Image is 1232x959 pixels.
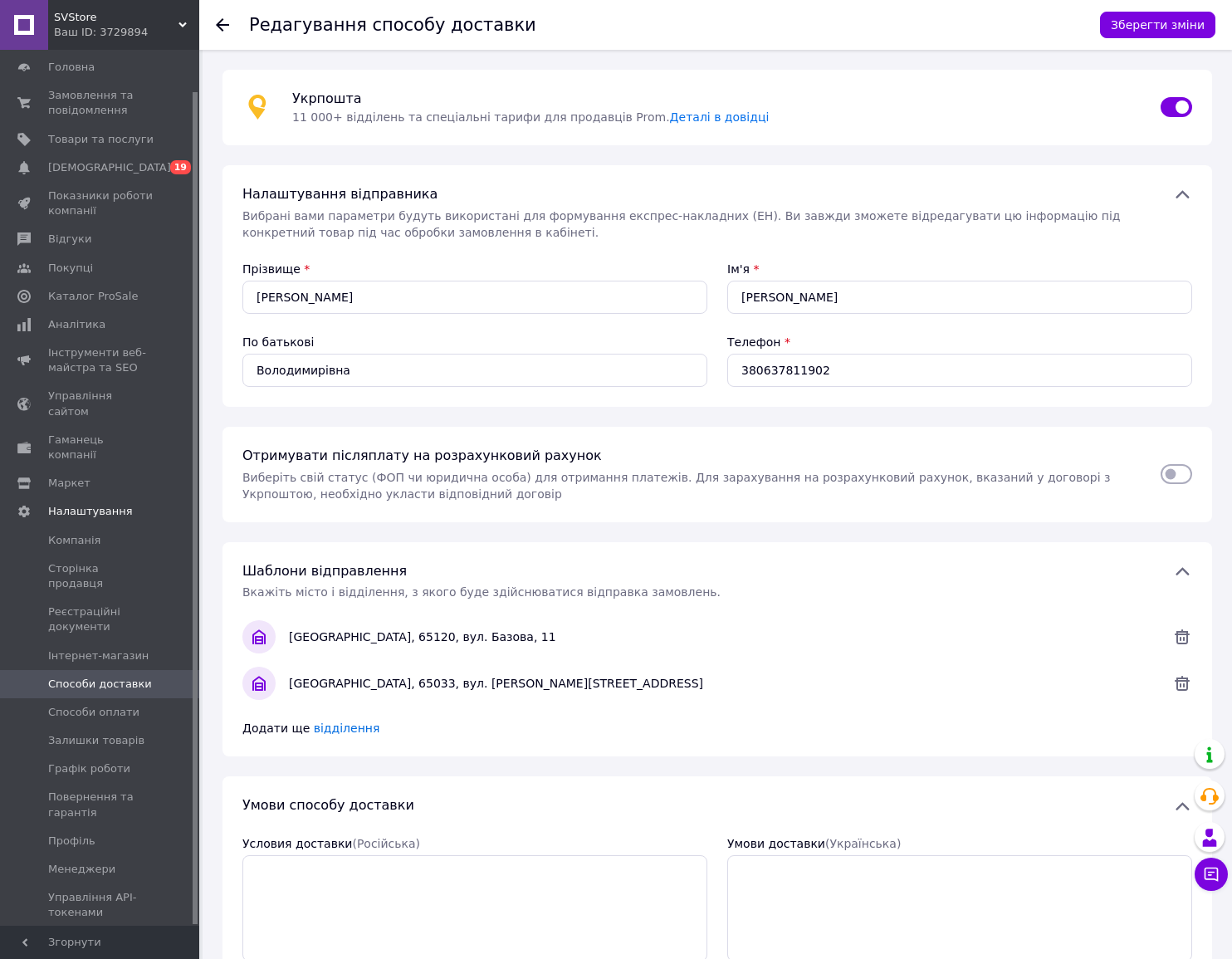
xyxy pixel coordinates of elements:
[48,761,130,776] span: Графік роботи
[48,261,93,276] span: Покупці
[216,17,229,33] div: Повернутися до списку доставок
[48,648,149,663] span: Інтернет-магазин
[48,289,138,304] span: Каталог ProSale
[48,88,154,118] span: Замовлення та повідомлення
[242,720,1192,736] div: Додати ще
[314,722,380,735] span: відділення
[242,335,314,349] label: По батькові
[727,262,750,276] label: Ім'я
[1195,858,1228,891] button: Чат з покупцем
[48,533,100,548] span: Компанія
[48,232,91,247] span: Відгуки
[48,389,154,418] span: Управління сайтом
[1100,12,1215,38] button: Зберегти зміни
[242,448,602,463] span: Отримувати післяплату на розрахунковий рахунок
[48,317,105,332] span: Аналітика
[48,790,154,820] span: Повернення та гарантія
[282,629,1166,645] div: [GEOGRAPHIC_DATA], 65120, вул. Базова, 11
[48,561,154,591] span: Сторінка продавця
[48,188,154,218] span: Показники роботи компанії
[48,705,139,720] span: Способи оплати
[48,677,152,692] span: Способи доставки
[48,733,144,748] span: Залишки товарів
[282,675,1166,692] div: [GEOGRAPHIC_DATA], 65033, вул. [PERSON_NAME][STREET_ADDRESS]
[48,504,133,519] span: Налаштування
[170,160,191,174] span: 19
[48,60,95,75] span: Головна
[242,797,414,813] span: Умови способу доставки
[352,837,420,850] span: (Російська)
[727,354,1192,387] input: +380992225533
[48,160,171,175] span: [DEMOGRAPHIC_DATA]
[48,604,154,634] span: Реєстраційні документи
[48,834,95,849] span: Профіль
[249,17,536,34] div: Редагування способу доставки
[242,262,301,276] label: Прізвище
[242,585,721,599] span: Вкажіть місто і відділення, з якого буде здійснюватися відправка замовлень.
[670,110,770,124] a: Деталі в довідці
[292,91,369,106] span: Укрпошта
[242,186,438,202] span: Налаштування відправника
[48,132,154,147] span: Товари та послуги
[48,476,90,491] span: Маркет
[242,563,407,579] span: Шаблони відправлення
[242,209,1121,239] span: Вибрані вами параметри будуть використані для формування експрес-накладних (ЕН). Ви завжди зможет...
[242,837,420,850] label: Условия доставки
[825,837,901,850] span: (Українська)
[54,25,199,40] div: Ваш ID: 3729894
[48,433,154,462] span: Гаманець компанії
[48,890,154,920] span: Управління API-токенами
[48,862,115,877] span: Менеджери
[727,335,780,349] label: Телефон
[48,345,154,375] span: Інструменти веб-майстра та SEO
[242,471,1111,501] span: Виберіть свій статус (ФОП чи юридична особа) для отримання платежів. Для зарахування на розрахунк...
[292,110,769,124] span: 11 000+ відділень та спеціальні тарифи для продавців Prom.
[727,837,901,850] label: Умови доставки
[54,10,178,25] span: SVStore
